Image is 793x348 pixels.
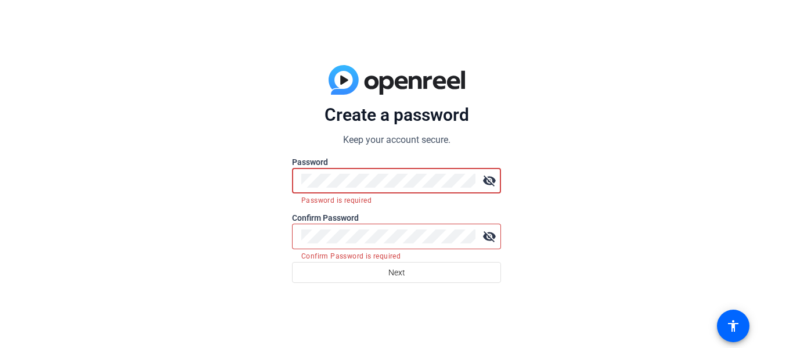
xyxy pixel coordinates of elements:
p: Create a password [292,104,501,126]
p: Keep your account secure. [292,133,501,147]
span: Next [388,261,405,284]
label: Confirm Password [292,212,501,224]
mat-error: Confirm Password is required [301,249,492,262]
img: blue-gradient.svg [329,65,465,95]
mat-error: Password is required [301,193,492,206]
mat-icon: accessibility [726,319,740,333]
label: Password [292,156,501,168]
mat-icon: visibility_off [478,225,501,248]
mat-icon: visibility_off [478,169,501,192]
button: Next [292,262,501,283]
